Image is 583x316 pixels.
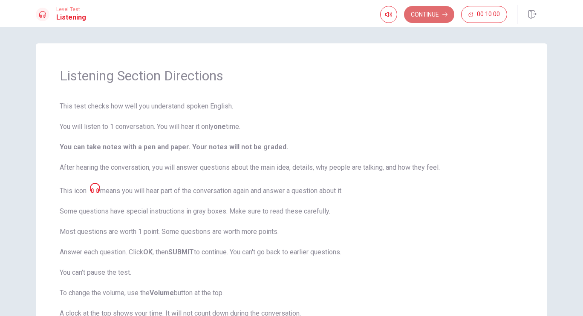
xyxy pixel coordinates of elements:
[60,143,288,151] b: You can take notes with a pen and paper. Your notes will not be graded.
[214,122,226,131] strong: one
[168,248,194,256] strong: SUBMIT
[461,6,507,23] button: 00:10:00
[150,289,174,297] strong: Volume
[60,67,523,84] h1: Listening Section Directions
[56,6,86,12] span: Level Test
[477,11,500,18] span: 00:10:00
[404,6,454,23] button: Continue
[143,248,153,256] strong: OK
[56,12,86,23] h1: Listening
